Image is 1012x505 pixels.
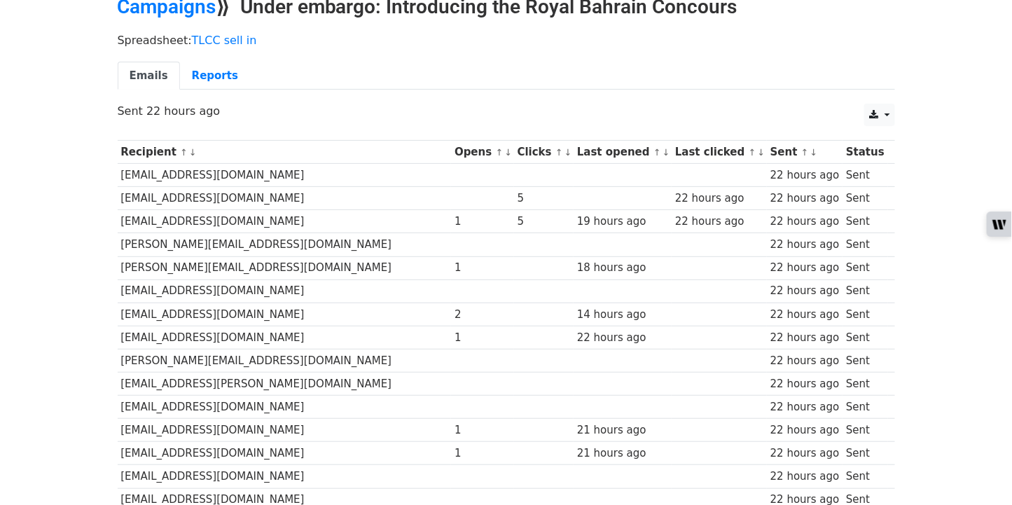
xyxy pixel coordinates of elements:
[118,349,452,372] td: [PERSON_NAME][EMAIL_ADDRESS][DOMAIN_NAME]
[749,147,756,158] a: ↑
[118,141,452,164] th: Recipient
[455,307,511,323] div: 2
[118,62,180,90] a: Emails
[843,303,887,326] td: Sent
[843,164,887,187] td: Sent
[770,260,840,276] div: 22 hours ago
[675,214,763,230] div: 22 hours ago
[770,422,840,438] div: 22 hours ago
[118,33,895,48] p: Spreadsheet:
[770,445,840,462] div: 22 hours ago
[843,141,887,164] th: Status
[118,187,452,210] td: [EMAIL_ADDRESS][DOMAIN_NAME]
[810,147,818,158] a: ↓
[770,237,840,253] div: 22 hours ago
[770,191,840,207] div: 22 hours ago
[843,396,887,419] td: Sent
[118,303,452,326] td: [EMAIL_ADDRESS][DOMAIN_NAME]
[843,326,887,349] td: Sent
[504,147,512,158] a: ↓
[496,147,504,158] a: ↑
[758,147,765,158] a: ↓
[843,419,887,442] td: Sent
[843,256,887,279] td: Sent
[843,210,887,233] td: Sent
[518,191,571,207] div: 5
[577,307,668,323] div: 14 hours ago
[577,260,668,276] div: 18 hours ago
[770,330,840,346] div: 22 hours ago
[770,167,840,184] div: 22 hours ago
[455,330,511,346] div: 1
[577,445,668,462] div: 21 hours ago
[770,469,840,485] div: 22 hours ago
[770,307,840,323] div: 22 hours ago
[118,233,452,256] td: [PERSON_NAME][EMAIL_ADDRESS][DOMAIN_NAME]
[455,260,511,276] div: 1
[843,187,887,210] td: Sent
[189,147,197,158] a: ↓
[770,399,840,415] div: 22 hours ago
[192,34,257,47] a: TLCC sell in
[180,62,250,90] a: Reports
[451,141,514,164] th: Opens
[118,210,452,233] td: [EMAIL_ADDRESS][DOMAIN_NAME]
[118,419,452,442] td: [EMAIL_ADDRESS][DOMAIN_NAME]
[770,376,840,392] div: 22 hours ago
[577,214,668,230] div: 19 hours ago
[672,141,767,164] th: Last clicked
[455,422,511,438] div: 1
[564,147,572,158] a: ↓
[843,465,887,488] td: Sent
[118,396,452,419] td: [EMAIL_ADDRESS][DOMAIN_NAME]
[514,141,574,164] th: Clicks
[770,283,840,299] div: 22 hours ago
[942,438,1012,505] iframe: Chat Widget
[801,147,809,158] a: ↑
[118,164,452,187] td: [EMAIL_ADDRESS][DOMAIN_NAME]
[770,353,840,369] div: 22 hours ago
[574,141,672,164] th: Last opened
[518,214,571,230] div: 5
[118,373,452,396] td: [EMAIL_ADDRESS][PERSON_NAME][DOMAIN_NAME]
[843,233,887,256] td: Sent
[843,373,887,396] td: Sent
[118,256,452,279] td: [PERSON_NAME][EMAIL_ADDRESS][DOMAIN_NAME]
[843,349,887,372] td: Sent
[118,326,452,349] td: [EMAIL_ADDRESS][DOMAIN_NAME]
[767,141,843,164] th: Sent
[118,442,452,465] td: [EMAIL_ADDRESS][DOMAIN_NAME]
[577,422,668,438] div: 21 hours ago
[455,445,511,462] div: 1
[577,330,668,346] div: 22 hours ago
[770,214,840,230] div: 22 hours ago
[455,214,511,230] div: 1
[118,104,895,118] p: Sent 22 hours ago
[118,279,452,303] td: [EMAIL_ADDRESS][DOMAIN_NAME]
[663,147,670,158] a: ↓
[118,465,452,488] td: [EMAIL_ADDRESS][DOMAIN_NAME]
[555,147,563,158] a: ↑
[653,147,661,158] a: ↑
[843,279,887,303] td: Sent
[675,191,763,207] div: 22 hours ago
[843,442,887,465] td: Sent
[180,147,188,158] a: ↑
